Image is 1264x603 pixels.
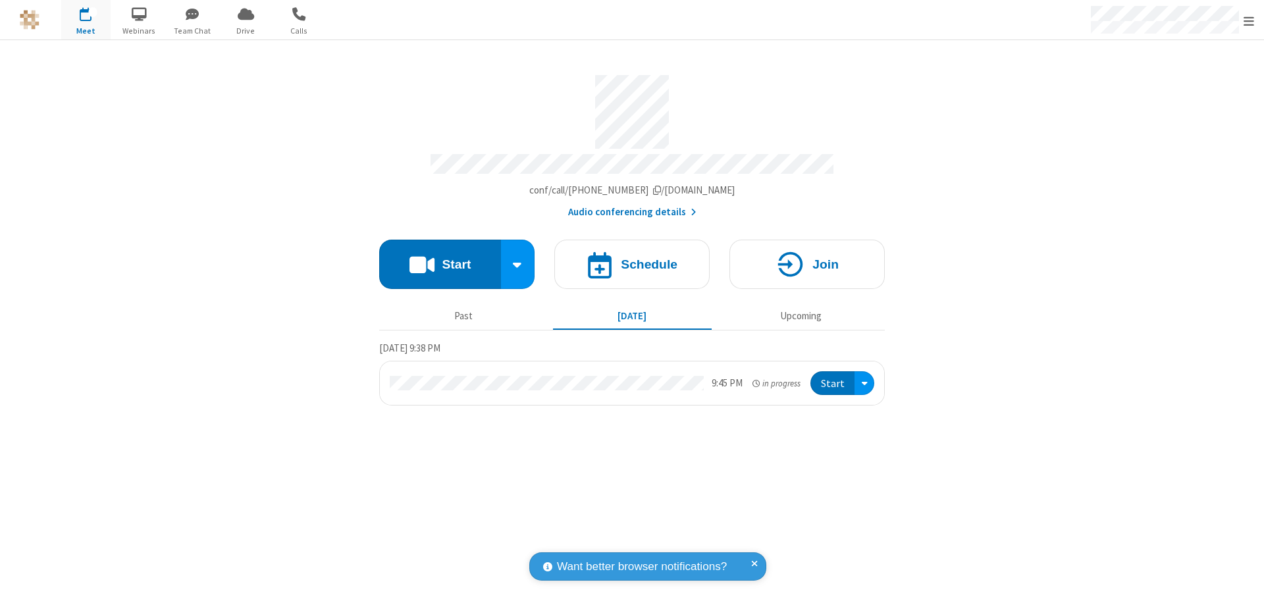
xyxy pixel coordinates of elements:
[722,303,880,328] button: Upcoming
[557,558,727,575] span: Want better browser notifications?
[501,240,535,289] div: Start conference options
[712,376,743,391] div: 9:45 PM
[553,303,712,328] button: [DATE]
[529,183,735,198] button: Copy my meeting room linkCopy my meeting room link
[379,240,501,289] button: Start
[89,7,97,17] div: 1
[384,303,543,328] button: Past
[855,371,874,396] div: Open menu
[115,25,164,37] span: Webinars
[168,25,217,37] span: Team Chat
[752,377,801,390] em: in progress
[554,240,710,289] button: Schedule
[379,65,885,220] section: Account details
[812,258,839,271] h4: Join
[20,10,39,30] img: QA Selenium DO NOT DELETE OR CHANGE
[61,25,111,37] span: Meet
[729,240,885,289] button: Join
[442,258,471,271] h4: Start
[529,184,735,196] span: Copy my meeting room link
[379,342,440,354] span: [DATE] 9:38 PM
[275,25,324,37] span: Calls
[379,340,885,406] section: Today's Meetings
[810,371,855,396] button: Start
[621,258,677,271] h4: Schedule
[568,205,697,220] button: Audio conferencing details
[221,25,271,37] span: Drive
